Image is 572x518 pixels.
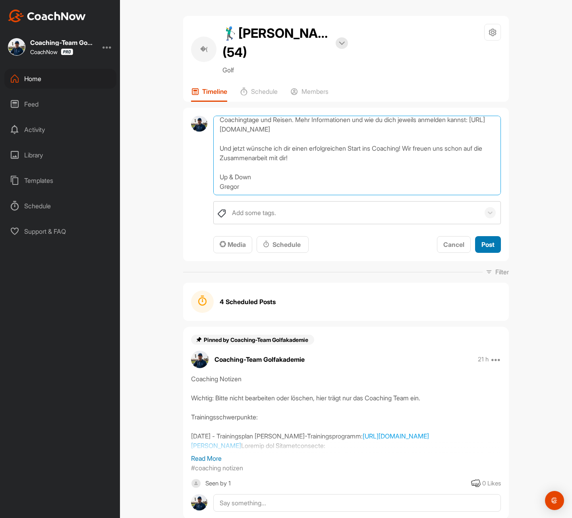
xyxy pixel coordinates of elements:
[196,336,202,343] img: pin
[202,87,227,95] p: Timeline
[191,494,207,510] img: avatar
[213,116,501,195] textarea: [PERSON_NAME], herzlich willkommen in der [PERSON_NAME] Golfakademie. Poste in diesem 1:1 Kanal a...
[191,374,501,454] div: Coaching Notizen Wichtig: Bitte nicht bearbeiten oder löschen, hier trägt nur das Coaching Team e...
[263,240,302,249] div: Schedule
[204,336,309,343] span: Pinned by Coaching-Team Golfakademie
[475,236,501,253] button: Post
[222,65,348,75] p: Golf
[339,41,345,45] img: arrow-down
[4,94,116,114] div: Feed
[495,267,509,277] p: Filter
[437,236,471,253] button: Cancel
[4,120,116,140] div: Activity
[61,49,73,55] img: CoachNow Pro
[8,38,25,56] img: square_76f96ec4196c1962453f0fa417d3756b.jpg
[191,479,201,489] img: square_default-ef6cabf814de5a2bf16c804365e32c732080f9872bdf737d349900a9daf73cf9.png
[251,87,278,95] p: Schedule
[220,297,276,307] strong: 4 Scheduled Posts
[220,241,246,248] span: Media
[30,49,73,55] div: CoachNow
[482,479,501,488] div: 0 Likes
[191,116,207,132] img: avatar
[8,10,86,22] img: CoachNow
[191,454,501,463] p: Read More
[214,355,305,364] p: Coaching-Team Golfakademie
[545,491,564,510] div: Open Intercom Messenger
[443,241,464,248] span: Cancel
[4,221,116,241] div: Support & FAQ
[191,37,216,62] div: �(
[191,463,243,473] p: #coaching notizen
[4,69,116,89] div: Home
[4,196,116,216] div: Schedule
[232,208,276,217] div: Add some tags.
[191,351,209,368] img: avatar
[30,39,94,46] div: Coaching-Team Golfakademie
[481,241,495,248] span: Post
[301,87,329,95] p: Members
[213,236,252,253] button: Media
[478,355,489,363] p: 21 h
[222,24,330,62] h2: 🏌‍♂[PERSON_NAME] (54)
[4,171,116,190] div: Templates
[4,145,116,165] div: Library
[205,479,231,489] div: Seen by 1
